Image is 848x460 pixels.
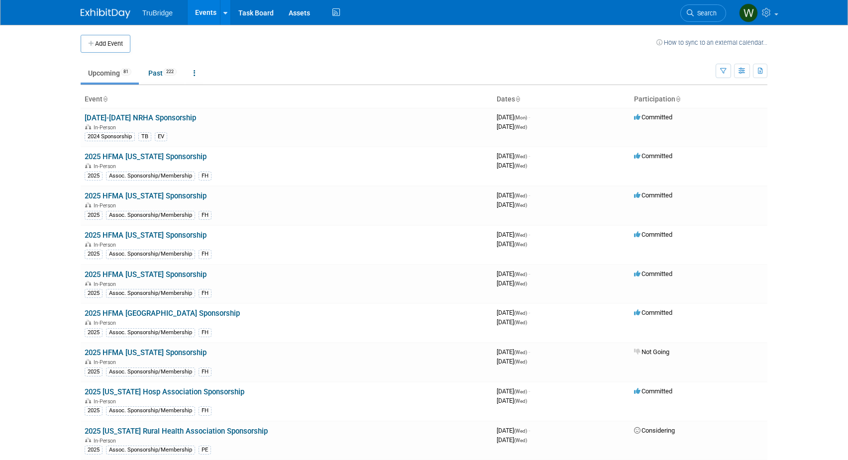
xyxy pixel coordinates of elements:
div: 2025 [85,172,103,181]
span: - [529,113,530,121]
span: In-Person [94,163,119,170]
th: Dates [493,91,630,108]
a: Past222 [141,64,184,83]
span: [DATE] [497,309,530,316]
span: - [529,309,530,316]
a: Search [680,4,726,22]
span: TruBridge [142,9,173,17]
div: 2025 [85,328,103,337]
img: In-Person Event [85,281,91,286]
a: 2025 HFMA [US_STATE] Sponsorship [85,231,207,240]
span: (Wed) [514,272,527,277]
span: Committed [634,270,672,277]
div: PE [199,446,211,455]
span: In-Person [94,202,119,209]
a: 2025 [US_STATE] Rural Health Association Sponsorship [85,427,268,436]
div: FH [199,211,212,220]
span: (Wed) [514,163,527,169]
div: Assoc. Sponsorship/Membership [106,289,195,298]
img: In-Person Event [85,202,91,207]
span: - [529,191,530,199]
span: (Wed) [514,428,527,434]
span: [DATE] [497,240,527,248]
a: 2025 HFMA [US_STATE] Sponsorship [85,348,207,357]
span: In-Person [94,438,119,444]
div: Assoc. Sponsorship/Membership [106,368,195,376]
span: (Wed) [514,398,527,404]
span: Not Going [634,348,669,356]
th: Participation [630,91,767,108]
span: [DATE] [497,279,527,287]
a: 2025 [US_STATE] Hosp Association Sponsorship [85,387,244,396]
button: Add Event [81,35,130,53]
span: [DATE] [497,123,527,130]
span: Committed [634,387,672,395]
span: (Wed) [514,350,527,355]
div: TB [138,132,151,141]
span: [DATE] [497,113,530,121]
div: Assoc. Sponsorship/Membership [106,250,195,259]
span: [DATE] [497,191,530,199]
span: In-Person [94,281,119,287]
div: Assoc. Sponsorship/Membership [106,446,195,455]
div: 2024 Sponsorship [85,132,135,141]
div: 2025 [85,368,103,376]
div: 2025 [85,289,103,298]
img: In-Person Event [85,438,91,443]
span: - [529,348,530,356]
span: (Wed) [514,193,527,198]
img: In-Person Event [85,320,91,325]
span: - [529,270,530,277]
span: - [529,152,530,160]
span: Considering [634,427,675,434]
div: FH [199,172,212,181]
span: (Wed) [514,310,527,316]
span: 222 [163,68,177,76]
span: [DATE] [497,231,530,238]
span: [DATE] [497,387,530,395]
img: In-Person Event [85,398,91,403]
div: FH [199,250,212,259]
span: (Wed) [514,202,527,208]
a: [DATE]-[DATE] NRHA Sponsorship [85,113,196,122]
a: 2025 HFMA [US_STATE] Sponsorship [85,152,207,161]
span: Committed [634,231,672,238]
img: In-Person Event [85,163,91,168]
span: (Wed) [514,281,527,286]
span: [DATE] [497,152,530,160]
img: In-Person Event [85,359,91,364]
span: [DATE] [497,348,530,356]
span: (Wed) [514,320,527,325]
a: Sort by Event Name [103,95,107,103]
span: - [529,427,530,434]
img: In-Person Event [85,124,91,129]
span: [DATE] [497,427,530,434]
div: 2025 [85,446,103,455]
span: In-Person [94,320,119,326]
span: (Mon) [514,115,527,120]
a: Sort by Participation Type [675,95,680,103]
span: In-Person [94,124,119,131]
span: Committed [634,113,672,121]
div: 2025 [85,406,103,415]
span: (Wed) [514,242,527,247]
span: In-Person [94,359,119,366]
img: ExhibitDay [81,8,130,18]
span: [DATE] [497,270,530,277]
th: Event [81,91,493,108]
div: Assoc. Sponsorship/Membership [106,328,195,337]
img: In-Person Event [85,242,91,247]
a: Upcoming81 [81,64,139,83]
span: In-Person [94,398,119,405]
div: FH [199,368,212,376]
div: FH [199,406,212,415]
a: How to sync to an external calendar... [656,39,767,46]
span: [DATE] [497,436,527,444]
div: Assoc. Sponsorship/Membership [106,406,195,415]
span: (Wed) [514,389,527,394]
span: Committed [634,309,672,316]
div: 2025 [85,211,103,220]
span: In-Person [94,242,119,248]
div: EV [155,132,167,141]
span: (Wed) [514,232,527,238]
